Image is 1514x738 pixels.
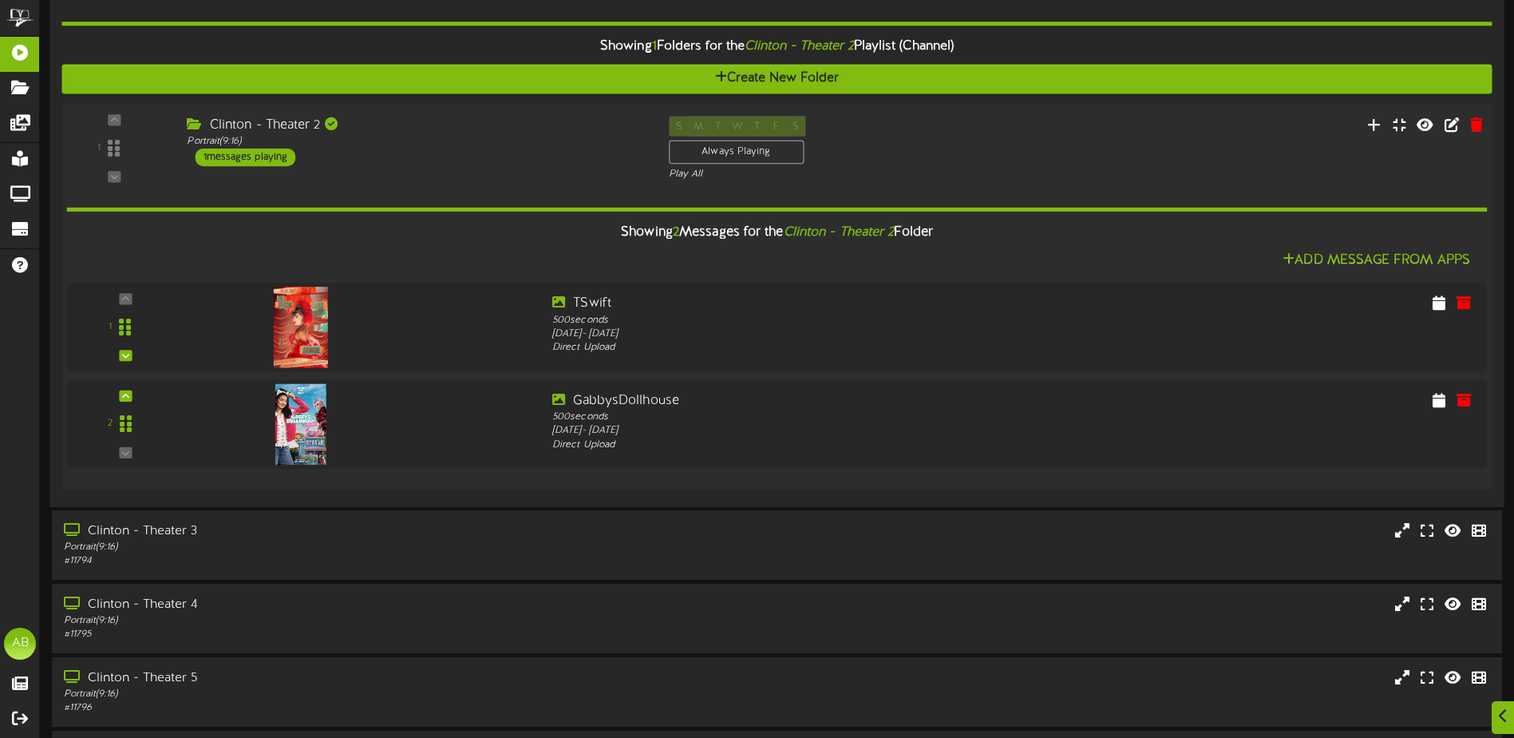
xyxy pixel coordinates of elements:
[552,313,1120,327] div: 500 seconds
[196,149,296,166] div: 1 messages playing
[64,628,644,641] div: # 11795
[64,688,644,701] div: Portrait ( 9:16 )
[552,411,1120,424] div: 500 seconds
[784,225,895,240] i: Clinton - Theater 2
[669,141,804,165] div: Always Playing
[64,541,644,554] div: Portrait ( 9:16 )
[274,287,328,367] img: ce99cdce-375e-4371-b161-0ec4c8f969de.jpg
[552,392,1120,411] div: GabbysDollhouse
[64,596,644,614] div: Clinton - Theater 4
[552,327,1120,341] div: [DATE] - [DATE]
[64,522,644,541] div: Clinton - Theater 3
[64,614,644,628] div: Portrait ( 9:16 )
[552,341,1120,355] div: Direct Upload
[54,216,1499,250] div: Showing Messages for the Folder
[64,669,644,688] div: Clinton - Theater 5
[4,628,36,660] div: AB
[61,64,1492,93] button: Create New Folder
[552,424,1120,438] div: [DATE] - [DATE]
[49,30,1504,64] div: Showing Folders for the Playlist (Channel)
[552,295,1120,313] div: TSwift
[187,116,644,134] div: Clinton - Theater 2
[669,168,1006,181] div: Play All
[745,40,854,54] i: Clinton - Theater 2
[64,701,644,715] div: # 11796
[187,134,644,148] div: Portrait ( 9:16 )
[1278,251,1475,271] button: Add Message From Apps
[673,225,679,240] span: 2
[552,438,1120,452] div: Direct Upload
[275,384,326,465] img: cebe1d11-932a-4f95-9dc2-045b1c7f89cc.jpg
[652,40,657,54] span: 1
[64,554,644,568] div: # 11794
